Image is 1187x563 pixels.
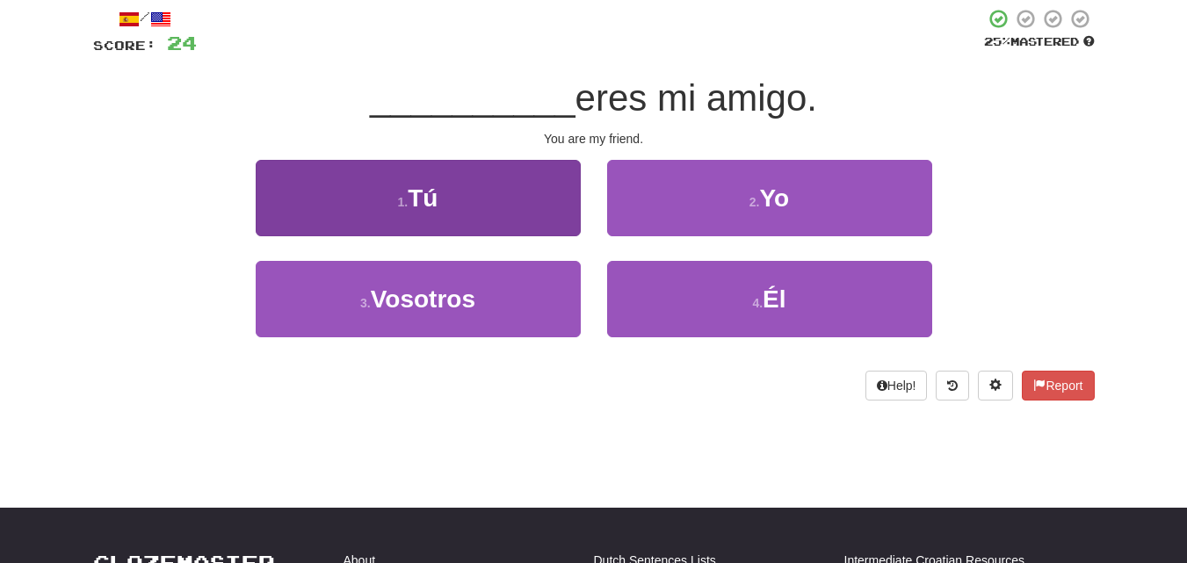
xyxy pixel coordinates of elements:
span: Él [763,285,785,313]
button: Round history (alt+y) [936,371,969,401]
button: Help! [865,371,928,401]
span: eres mi amigo. [575,77,817,119]
span: Vosotros [371,285,475,313]
span: 24 [167,32,197,54]
div: Mastered [984,34,1095,50]
span: Tú [408,184,438,212]
small: 4 . [752,296,763,310]
small: 2 . [749,195,760,209]
div: You are my friend. [93,130,1095,148]
small: 3 . [360,296,371,310]
button: 2.Yo [607,160,932,236]
span: Yo [759,184,789,212]
span: 25 % [984,34,1010,48]
span: Score: [93,38,156,53]
button: 3.Vosotros [256,261,581,337]
span: __________ [370,77,575,119]
small: 1 . [398,195,409,209]
button: Report [1022,371,1094,401]
button: 4.Él [607,261,932,337]
button: 1.Tú [256,160,581,236]
div: / [93,8,197,30]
